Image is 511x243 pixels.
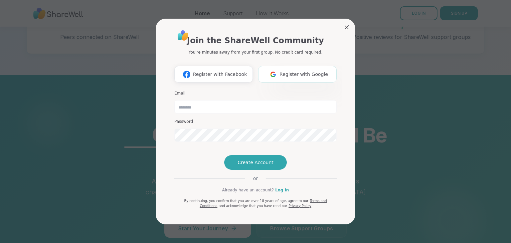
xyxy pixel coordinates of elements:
h3: Email [174,91,337,96]
span: and acknowledge that you have read our [219,204,287,208]
button: Register with Google [258,66,337,83]
a: Privacy Policy [288,204,311,208]
span: Register with Google [279,71,328,78]
img: ShareWell Logomark [180,68,193,81]
button: Register with Facebook [174,66,253,83]
img: ShareWell Logomark [267,68,279,81]
span: By continuing, you confirm that you are over 18 years of age, agree to our [184,199,308,203]
a: Terms and Conditions [200,199,327,208]
span: or [245,175,266,182]
p: You're minutes away from your first group. No credit card required. [189,49,322,55]
img: ShareWell Logo [176,28,191,43]
span: Already have an account? [222,187,274,193]
span: Create Account [238,159,273,166]
h3: Password [174,119,337,124]
a: Log in [275,187,289,193]
button: Create Account [224,155,287,170]
span: Register with Facebook [193,71,247,78]
h1: Join the ShareWell Community [187,35,324,47]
